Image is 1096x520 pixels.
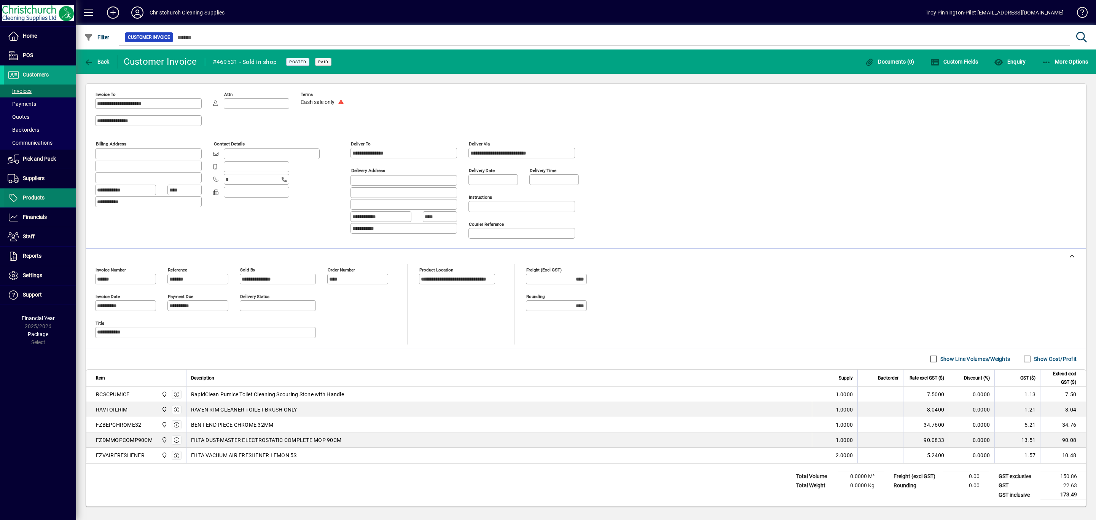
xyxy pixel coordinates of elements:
span: Supply [839,374,853,382]
mat-label: Rounding [526,294,545,299]
div: Troy Pinnington-Pilet [EMAIL_ADDRESS][DOMAIN_NAME] [926,6,1064,19]
span: Financials [23,214,47,220]
span: Products [23,195,45,201]
span: Pick and Pack [23,156,56,162]
a: Support [4,286,76,305]
span: Package [28,331,48,337]
a: Knowledge Base [1071,2,1086,26]
td: 173.49 [1040,490,1086,500]
button: Add [101,6,125,19]
span: Terms [301,92,346,97]
td: 34.76 [1040,417,1086,432]
span: Discount (%) [964,374,990,382]
td: GST exclusive [995,472,1040,481]
a: Pick and Pack [4,150,76,169]
mat-label: Title [96,321,104,326]
span: Payments [8,101,36,107]
div: Customer Invoice [124,56,197,68]
td: 13.51 [994,432,1040,448]
span: FILTA DUST-MASTER ELECTROSTATIC COMPLETE MOP 90CM [191,436,341,444]
div: FZDMMOPCOMP90CM [96,436,153,444]
span: GST ($) [1020,374,1035,382]
td: Rounding [890,481,943,490]
td: GST inclusive [995,490,1040,500]
span: Reports [23,253,41,259]
td: 0.00 [943,472,989,481]
span: Christchurch Cleaning Supplies Ltd [159,405,168,414]
mat-label: Invoice number [96,267,126,273]
span: Paid [318,59,328,64]
a: Suppliers [4,169,76,188]
a: Products [4,188,76,207]
a: Settings [4,266,76,285]
a: Financials [4,208,76,227]
td: 10.48 [1040,448,1086,463]
mat-label: Deliver via [469,141,490,147]
td: GST [995,481,1040,490]
button: Documents (0) [863,55,916,69]
div: 5.2400 [908,451,944,459]
td: 0.00 [943,481,989,490]
mat-label: Delivery time [530,168,556,173]
span: 1.0000 [836,406,853,413]
span: Backorders [8,127,39,133]
span: Customer Invoice [128,33,170,41]
span: BENT END PIECE CHROME 32MM [191,421,274,429]
div: RAVTOILRIM [96,406,128,413]
div: 34.7600 [908,421,944,429]
td: 22.63 [1040,481,1086,490]
td: 0.0000 [949,432,994,448]
app-page-header-button: Back [76,55,118,69]
span: Backorder [878,374,898,382]
label: Show Line Volumes/Weights [939,355,1010,363]
span: Cash sale only [301,99,335,105]
mat-label: Payment due [168,294,193,299]
label: Show Cost/Profit [1032,355,1077,363]
span: Back [84,59,110,65]
button: Back [82,55,112,69]
button: Profile [125,6,150,19]
span: 1.0000 [836,421,853,429]
div: FZBEPCHROME32 [96,421,141,429]
span: Extend excl GST ($) [1045,370,1076,386]
td: 1.57 [994,448,1040,463]
div: RCSCPUMICE [96,391,130,398]
a: Quotes [4,110,76,123]
button: More Options [1040,55,1090,69]
mat-label: Invoice date [96,294,120,299]
span: 1.0000 [836,436,853,444]
span: Item [96,374,105,382]
span: Documents (0) [865,59,914,65]
span: Rate excl GST ($) [910,374,944,382]
div: 8.0400 [908,406,944,413]
div: Christchurch Cleaning Supplies [150,6,225,19]
span: Christchurch Cleaning Supplies Ltd [159,421,168,429]
a: Reports [4,247,76,266]
td: 0.0000 [949,387,994,402]
span: Filter [84,34,110,40]
span: RapidClean Pumice Toilet Cleaning Scouring Stone with Handle [191,391,344,398]
span: Staff [23,233,35,239]
a: Home [4,27,76,46]
td: 1.21 [994,402,1040,417]
mat-label: Freight (excl GST) [526,267,562,273]
span: RAVEN RIM CLEANER TOILET BRUSH ONLY [191,406,297,413]
span: Suppliers [23,175,45,181]
button: Enquiry [992,55,1027,69]
span: Enquiry [994,59,1026,65]
span: 1.0000 [836,391,853,398]
span: Christchurch Cleaning Supplies Ltd [159,451,168,459]
mat-label: Order number [328,267,355,273]
span: Invoices [8,88,32,94]
button: Custom Fields [929,55,980,69]
td: Total Weight [792,481,838,490]
a: Backorders [4,123,76,136]
td: 7.50 [1040,387,1086,402]
span: Customers [23,72,49,78]
span: More Options [1042,59,1088,65]
mat-label: Attn [224,92,233,97]
span: Financial Year [22,315,55,321]
div: FZVAIRFRESHENER [96,451,145,459]
td: 8.04 [1040,402,1086,417]
mat-label: Instructions [469,195,492,200]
